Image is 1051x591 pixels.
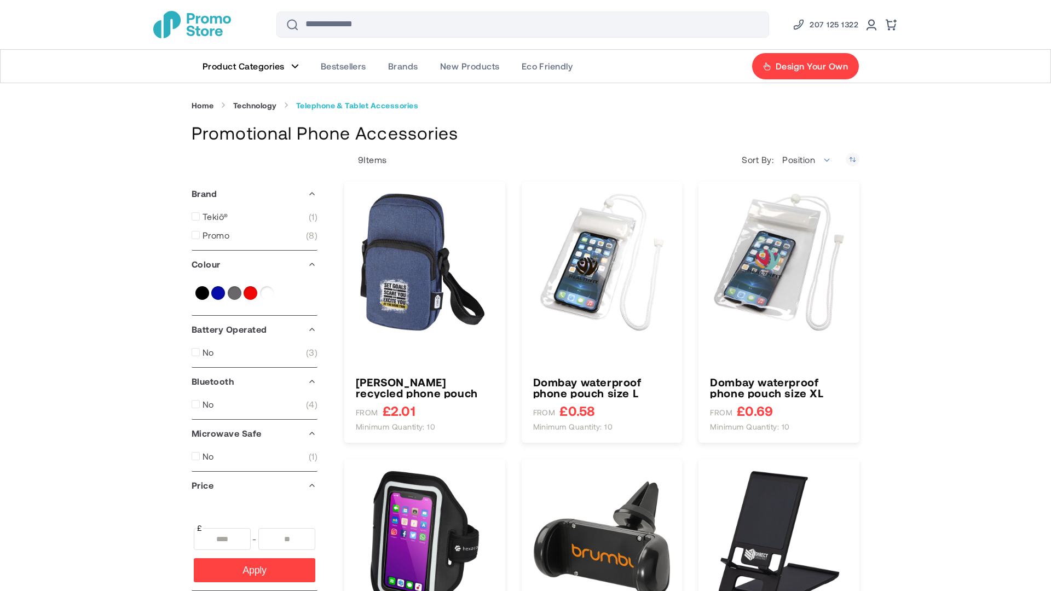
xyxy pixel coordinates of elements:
a: New Products [429,50,511,83]
a: Design Your Own [752,53,859,80]
span: Product Categories [203,61,285,72]
span: 9 [358,154,363,165]
button: Apply [194,558,315,582]
div: Bluetooth [192,368,317,395]
a: White [260,286,274,300]
a: store logo [153,11,231,38]
img: Dombay waterproof phone pouch size L [533,193,671,331]
a: No 4 [192,399,317,410]
span: No [203,347,214,358]
a: Brands [377,50,429,83]
a: Promo 8 [192,230,317,241]
a: Home [192,101,214,111]
span: Tekiō® [203,211,228,222]
img: Dombay waterproof phone pouch size XL [710,193,848,331]
h3: [PERSON_NAME] recycled phone pouch [356,376,494,398]
a: Black [195,286,209,300]
a: Set Descending Direction [846,153,859,166]
span: No [203,451,214,462]
a: Ross GRS recycled phone pouch [356,376,494,398]
label: Sort By [742,154,776,165]
span: 1 [309,451,317,462]
span: £0.58 [559,404,595,418]
div: Price [192,472,317,499]
span: £ [196,523,203,534]
div: Microwave Safe [192,420,317,447]
span: Position [782,154,815,165]
a: Dombay waterproof phone pouch size XL [710,376,848,398]
a: Product Categories [192,50,310,83]
span: Promo [203,230,229,241]
span: Position [776,149,838,171]
a: Grey [228,286,241,300]
span: FROM [356,408,378,418]
span: 1 [309,211,317,222]
span: FROM [533,408,556,418]
img: Ross GRS recycled phone pouch [356,193,494,331]
span: £0.69 [737,404,773,418]
span: Bestsellers [321,61,366,72]
input: To [258,528,315,550]
div: Colour [192,251,317,278]
input: From [194,528,251,550]
span: No [203,399,214,410]
div: Brand [192,180,317,207]
span: New Products [440,61,500,72]
a: Blue [211,286,225,300]
span: 207 125 1322 [810,18,858,31]
span: Eco Friendly [522,61,573,72]
div: Battery Operated [192,316,317,343]
a: No 1 [192,451,317,462]
a: Tekiō® 1 [192,211,317,222]
span: FROM [710,408,732,418]
a: No 3 [192,347,317,358]
span: 3 [306,347,317,358]
a: Technology [233,101,277,111]
span: Design Your Own [776,61,848,72]
span: Minimum quantity: 10 [356,422,436,432]
span: Minimum quantity: 10 [533,422,613,432]
a: Red [244,286,257,300]
a: Bestsellers [310,50,377,83]
a: Phone [792,18,858,31]
span: Minimum quantity: 10 [710,422,790,432]
span: £2.01 [383,404,415,418]
button: Search [279,11,305,38]
h1: Promotional Phone Accessories [192,121,859,144]
img: Promotional Merchandise [153,11,231,38]
span: - [251,528,258,550]
span: 4 [306,399,317,410]
span: 8 [306,230,317,241]
p: Items [344,154,387,165]
a: Eco Friendly [511,50,584,83]
strong: Telephone & Tablet Accessories [296,101,418,111]
a: Dombay waterproof phone pouch size L [533,376,671,398]
span: Brands [388,61,418,72]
